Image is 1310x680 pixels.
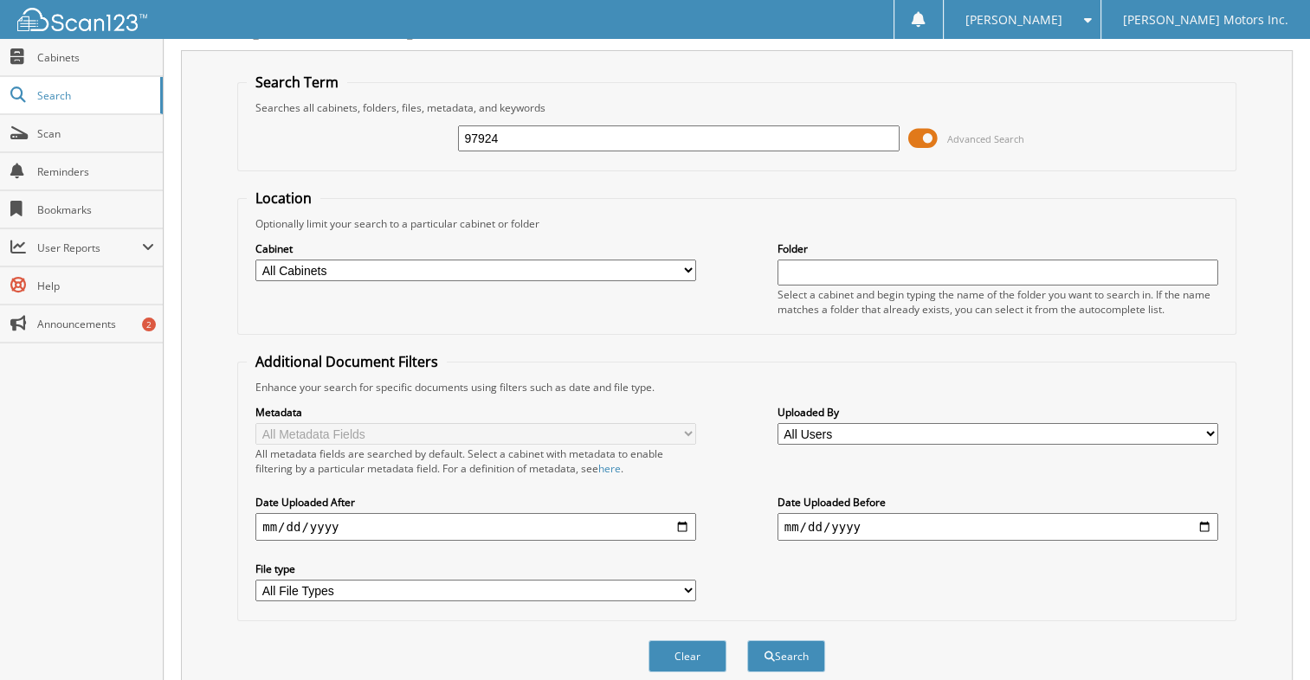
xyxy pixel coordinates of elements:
[37,317,154,331] span: Announcements
[947,132,1024,145] span: Advanced Search
[778,513,1218,541] input: end
[255,561,696,576] label: File type
[598,461,621,476] a: here
[37,50,154,65] span: Cabinets
[778,405,1218,420] label: Uploaded By
[247,100,1227,115] div: Searches all cabinets, folders, files, metadata, and keywords
[255,495,696,510] label: Date Uploaded After
[778,241,1218,256] label: Folder
[778,495,1218,510] label: Date Uploaded Before
[1223,597,1310,680] iframe: Chat Widget
[247,189,320,208] legend: Location
[142,318,156,331] div: 2
[247,73,347,92] legend: Search Term
[37,241,142,255] span: User Reports
[37,164,154,179] span: Reminders
[247,216,1227,231] div: Optionally limit your search to a particular cabinet or folder
[247,380,1227,395] div: Enhance your search for specific documents using filters such as date and file type.
[37,126,154,141] span: Scan
[255,513,696,541] input: start
[255,241,696,256] label: Cabinet
[778,287,1218,317] div: Select a cabinet and begin typing the name of the folder you want to search in. If the name match...
[17,8,147,31] img: scan123-logo-white.svg
[255,446,696,476] div: All metadata fields are searched by default. Select a cabinet with metadata to enable filtering b...
[1123,15,1288,25] span: [PERSON_NAME] Motors Inc.
[965,15,1062,25] span: [PERSON_NAME]
[37,202,154,217] span: Bookmarks
[37,279,154,293] span: Help
[37,88,152,103] span: Search
[649,640,726,672] button: Clear
[247,352,447,371] legend: Additional Document Filters
[255,405,696,420] label: Metadata
[747,640,825,672] button: Search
